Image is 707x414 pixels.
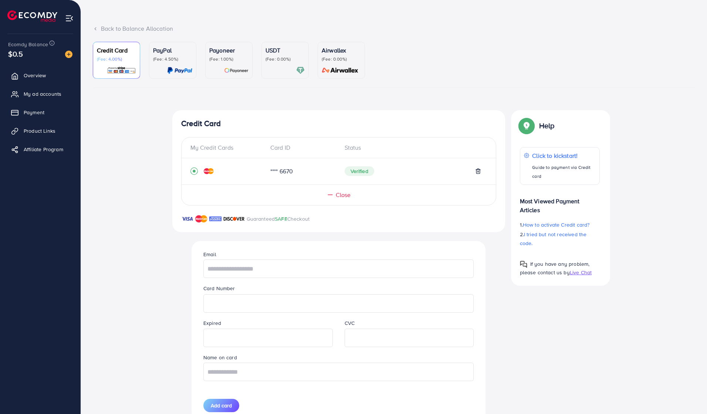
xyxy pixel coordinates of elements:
[8,41,48,48] span: Ecomdy Balance
[224,66,248,75] img: card
[207,295,470,312] iframe: Secure card number input frame
[265,46,305,55] p: USDT
[349,330,470,346] iframe: Secure CVC input frame
[520,231,587,247] span: I tried but not received the code.
[296,66,305,75] img: card
[345,166,374,176] span: Verified
[247,214,310,223] p: Guaranteed Checkout
[520,230,600,248] p: 2.
[319,66,361,75] img: card
[153,56,192,62] p: (Fee: 4.50%)
[207,330,329,346] iframe: Secure expiration date input frame
[181,119,496,128] h4: Credit Card
[532,151,595,160] p: Click to kickstart!
[6,68,75,83] a: Overview
[6,142,75,157] a: Affiliate Program
[24,90,61,98] span: My ad accounts
[65,51,72,58] img: image
[520,220,600,229] p: 1.
[209,214,221,223] img: brand
[65,14,74,23] img: menu
[322,56,361,62] p: (Fee: 0.00%)
[520,260,590,276] span: If you have any problem, please contact us by
[203,285,235,292] label: Card Number
[570,269,592,276] span: Live Chat
[203,354,237,361] label: Name on card
[203,251,216,258] label: Email
[107,66,136,75] img: card
[24,146,63,153] span: Affiliate Program
[167,66,192,75] img: card
[523,221,589,228] span: How to activate Credit card?
[339,143,487,152] div: Status
[275,215,287,223] span: SAFE
[322,46,361,55] p: Airwallex
[520,191,600,214] p: Most Viewed Payment Articles
[7,10,57,22] img: logo
[24,127,55,135] span: Product Links
[93,24,695,33] div: Back to Balance Allocation
[265,56,305,62] p: (Fee: 0.00%)
[190,167,198,175] svg: record circle
[520,119,533,132] img: Popup guide
[345,319,355,327] label: CVC
[532,163,595,181] p: Guide to payment via Credit card
[97,46,136,55] p: Credit Card
[520,261,527,268] img: Popup guide
[336,191,351,199] span: Close
[6,86,75,101] a: My ad accounts
[97,56,136,62] p: (Fee: 4.00%)
[24,72,46,79] span: Overview
[209,56,248,62] p: (Fee: 1.00%)
[209,46,248,55] p: Payoneer
[190,143,265,152] div: My Credit Cards
[6,105,75,120] a: Payment
[203,319,221,327] label: Expired
[203,399,239,412] button: Add card
[676,381,701,408] iframe: Chat
[264,143,339,152] div: Card ID
[8,48,23,59] span: $0.5
[6,123,75,138] a: Product Links
[539,121,555,130] p: Help
[195,214,207,223] img: brand
[24,109,44,116] span: Payment
[153,46,192,55] p: PayPal
[211,402,232,409] span: Add card
[181,214,193,223] img: brand
[223,214,245,223] img: brand
[204,168,214,174] img: credit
